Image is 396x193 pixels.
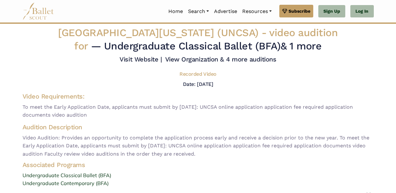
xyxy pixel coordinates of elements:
a: Home [166,5,185,18]
a: Log In [350,5,373,18]
a: Undergraduate Contemporary (BFA) [17,179,379,188]
a: Sign Up [318,5,345,18]
a: Undergraduate Classical Ballet (BFA) [17,171,379,180]
h5: Recorded Video [179,71,216,78]
span: To meet the Early Application Date, applicants must submit by [DATE]: UNCSA online application ap... [23,103,374,119]
h5: Date: [DATE] [183,81,213,87]
span: video audition for [74,27,338,52]
h4: Audition Description [23,123,374,131]
span: Video Audition: Provides an opportunity to complete the application process early and receive a d... [23,134,374,158]
span: — Undergraduate Classical Ballet (BFA) [91,40,322,52]
a: Advertise [211,5,240,18]
a: View Organization & 4 more auditions [165,55,276,63]
span: Subscribe [289,8,310,15]
img: gem.svg [282,8,287,15]
a: Visit Website | [120,55,162,63]
a: & 1 more [281,40,321,52]
a: Subscribe [279,5,313,17]
a: Resources [240,5,274,18]
h4: Associated Programs [17,161,379,169]
a: Search [185,5,211,18]
span: [GEOGRAPHIC_DATA][US_STATE] (UNCSA) - [58,27,338,52]
span: Video Requirements: [23,93,85,100]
